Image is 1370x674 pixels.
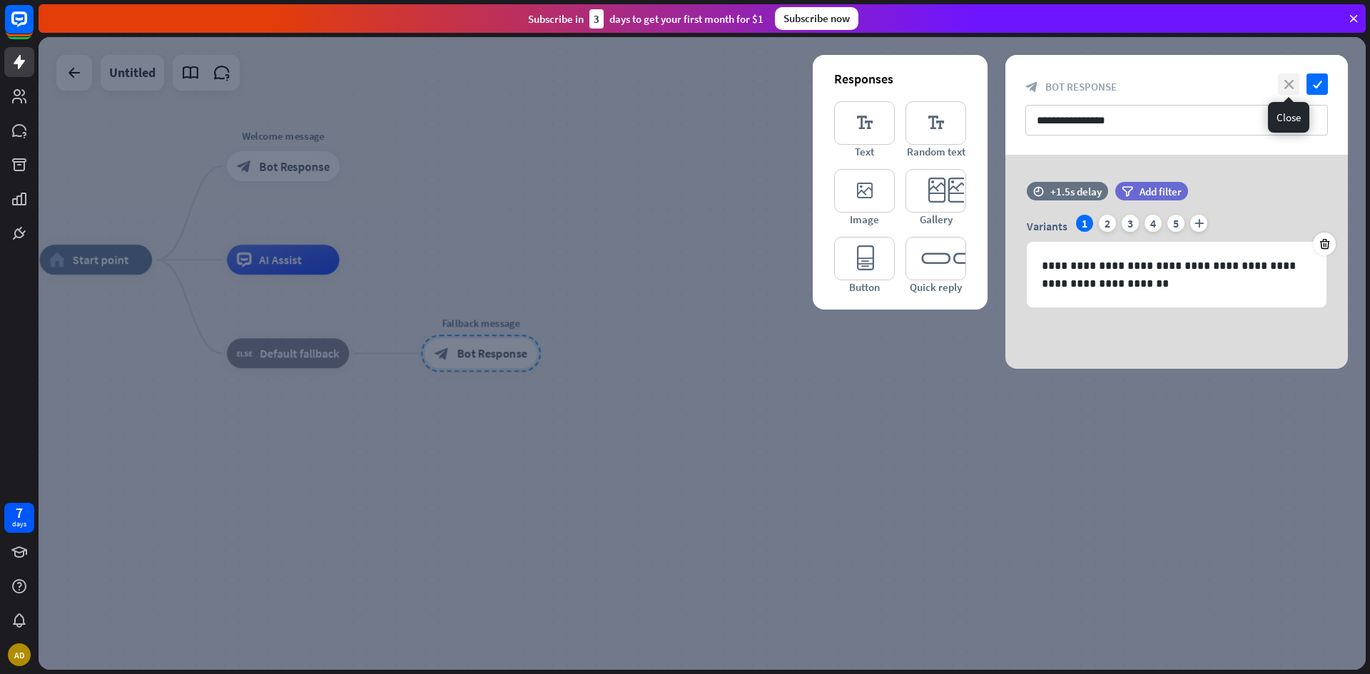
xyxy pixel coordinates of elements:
[1190,215,1207,232] i: plus
[1076,215,1093,232] div: 1
[1122,215,1139,232] div: 3
[1306,73,1328,95] i: check
[1278,73,1299,95] i: close
[4,503,34,533] a: 7 days
[1145,215,1162,232] div: 4
[16,506,23,519] div: 7
[589,9,604,29] div: 3
[1045,80,1117,93] span: Bot Response
[12,519,26,529] div: days
[1099,215,1116,232] div: 2
[1122,186,1133,197] i: filter
[1140,185,1182,198] span: Add filter
[1033,186,1044,196] i: time
[1025,81,1038,93] i: block_bot_response
[1167,215,1184,232] div: 5
[1027,219,1067,233] span: Variants
[528,9,763,29] div: Subscribe in days to get your first month for $1
[775,7,858,30] div: Subscribe now
[1050,185,1102,198] div: +1.5s delay
[8,643,31,666] div: AD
